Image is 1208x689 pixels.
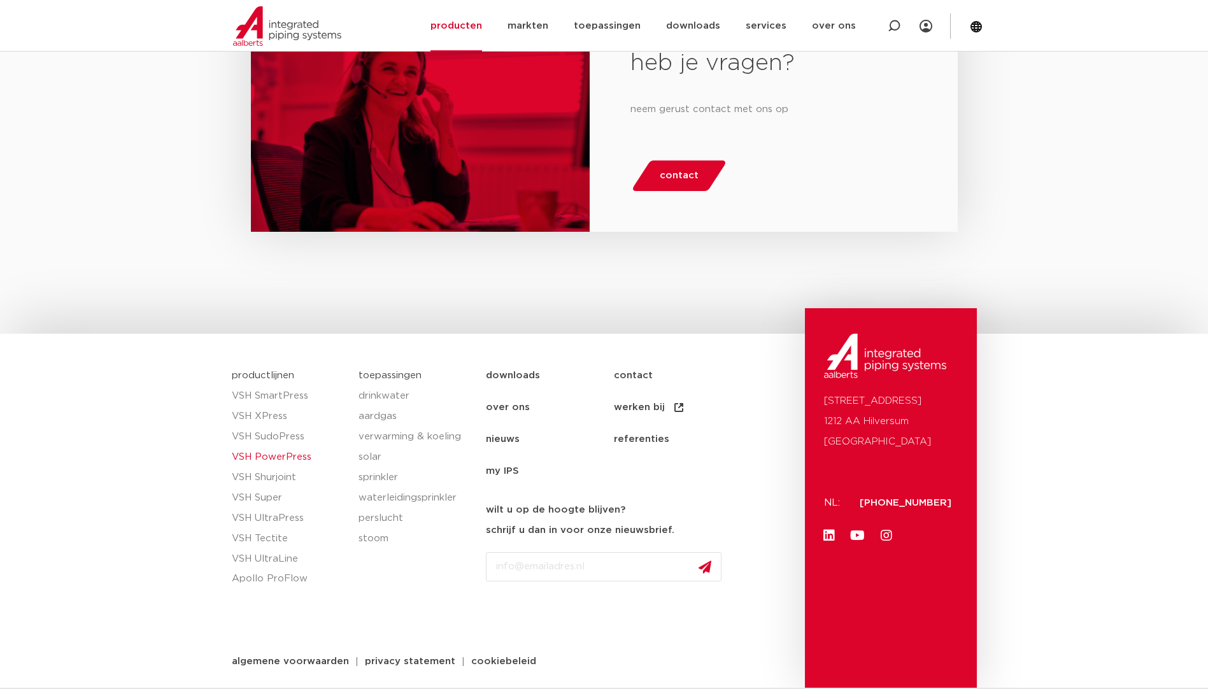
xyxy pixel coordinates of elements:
a: waterleidingsprinkler [359,488,473,508]
a: Apollo ProFlow [232,569,346,589]
a: sprinkler [359,467,473,488]
span: privacy statement [365,657,455,666]
p: [STREET_ADDRESS] 1212 AA Hilversum [GEOGRAPHIC_DATA] [824,391,958,452]
a: productlijnen [232,371,294,380]
a: VSH UltraLine [232,549,346,569]
a: VSH Tectite [232,529,346,549]
span: algemene voorwaarden [232,657,349,666]
a: VSH XPress [232,406,346,427]
a: drinkwater [359,386,473,406]
a: stoom [359,529,473,549]
a: aardgas [359,406,473,427]
a: toepassingen [359,371,422,380]
a: referenties [614,423,742,455]
a: perslucht [359,508,473,529]
span: cookiebeleid [471,657,536,666]
a: VSH SudoPress [232,427,346,447]
a: solar [359,447,473,467]
input: info@emailadres.nl [486,552,721,581]
a: VSH UltraPress [232,508,346,529]
img: send.svg [699,560,711,574]
a: downloads [486,360,614,392]
a: contact [631,160,728,191]
iframe: reCAPTCHA [486,592,679,641]
a: nieuws [486,423,614,455]
a: algemene voorwaarden [222,657,359,666]
p: neem gerust contact met ons op [630,99,916,120]
span: contact [660,166,699,186]
nav: Menu [486,360,799,487]
a: contact [614,360,742,392]
h2: heb je vragen? [630,48,916,79]
strong: wilt u op de hoogte blijven? [486,505,625,515]
a: privacy statement [355,657,465,666]
a: over ons [486,392,614,423]
a: VSH Super [232,488,346,508]
a: VSH Shurjoint [232,467,346,488]
p: NL: [824,493,844,513]
a: VSH PowerPress [232,447,346,467]
a: cookiebeleid [462,657,546,666]
a: [PHONE_NUMBER] [860,498,951,508]
a: verwarming & koeling [359,427,473,447]
a: VSH SmartPress [232,386,346,406]
a: my IPS [486,455,614,487]
strong: schrijf u dan in voor onze nieuwsbrief. [486,525,674,535]
a: werken bij [614,392,742,423]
